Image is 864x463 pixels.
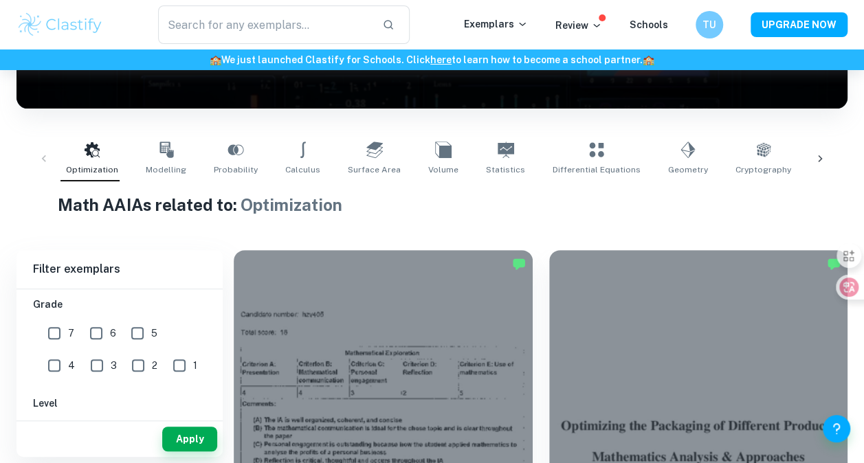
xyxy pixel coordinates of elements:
h1: Math AA IAs related to: [58,192,806,217]
a: Schools [630,19,668,30]
span: 2 [152,358,157,373]
button: UPGRADE NOW [751,12,848,37]
span: Optimization [66,163,118,176]
span: Cryptography [735,163,791,176]
img: Clastify logo [16,11,104,38]
span: 6 [110,326,116,341]
h6: TU [702,17,718,32]
button: TU [696,11,723,38]
img: Marked [827,257,841,271]
p: Exemplars [464,16,528,32]
span: 5 [151,326,157,341]
span: 4 [68,358,75,373]
span: Volume [428,163,458,176]
a: here [430,54,452,65]
span: Statistics [486,163,525,176]
h6: Level [33,396,206,411]
button: Help and Feedback [823,415,850,442]
h6: Grade [33,297,206,312]
p: Review [555,18,602,33]
h6: Filter exemplars [16,250,223,289]
span: 1 [193,358,197,373]
span: Differential Equations [553,163,641,176]
span: Calculus [285,163,320,176]
span: Modelling [146,163,186,176]
input: Search for any exemplars... [158,5,372,44]
span: 🏫 [210,54,221,65]
span: 7 [68,326,74,341]
span: Probability [214,163,258,176]
span: Optimization [240,195,342,214]
span: Geometry [668,163,708,176]
button: Apply [162,427,217,451]
span: Surface Area [348,163,401,176]
h6: We just launched Clastify for Schools. Click to learn how to become a school partner. [3,52,861,67]
span: 🏫 [643,54,654,65]
span: 3 [111,358,117,373]
img: Marked [512,257,526,271]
